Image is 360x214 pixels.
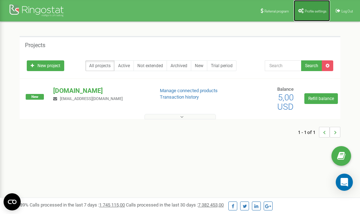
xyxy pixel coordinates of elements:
[133,60,167,71] a: Not extended
[4,193,21,210] button: Open CMP widget
[126,202,224,208] span: Calls processed in the last 30 days :
[114,60,134,71] a: Active
[25,42,45,49] h5: Projects
[298,120,340,145] nav: ...
[304,93,338,104] a: Refill balance
[265,60,301,71] input: Search
[27,60,64,71] a: New project
[85,60,115,71] a: All projects
[336,174,353,191] div: Open Intercom Messenger
[26,94,44,100] span: New
[277,86,294,92] span: Balance
[160,94,199,100] a: Transaction history
[160,88,218,93] a: Manage connected products
[277,93,294,112] span: 5,00 USD
[60,96,123,101] span: [EMAIL_ADDRESS][DOMAIN_NAME]
[99,202,125,208] u: 1 745 115,00
[53,86,148,95] p: [DOMAIN_NAME]
[341,9,353,13] span: Log Out
[301,60,322,71] button: Search
[30,202,125,208] span: Calls processed in the last 7 days :
[191,60,207,71] a: New
[305,9,326,13] span: Profile settings
[298,127,319,138] span: 1 - 1 of 1
[198,202,224,208] u: 7 382 453,00
[207,60,237,71] a: Trial period
[167,60,191,71] a: Archived
[264,9,289,13] span: Referral program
